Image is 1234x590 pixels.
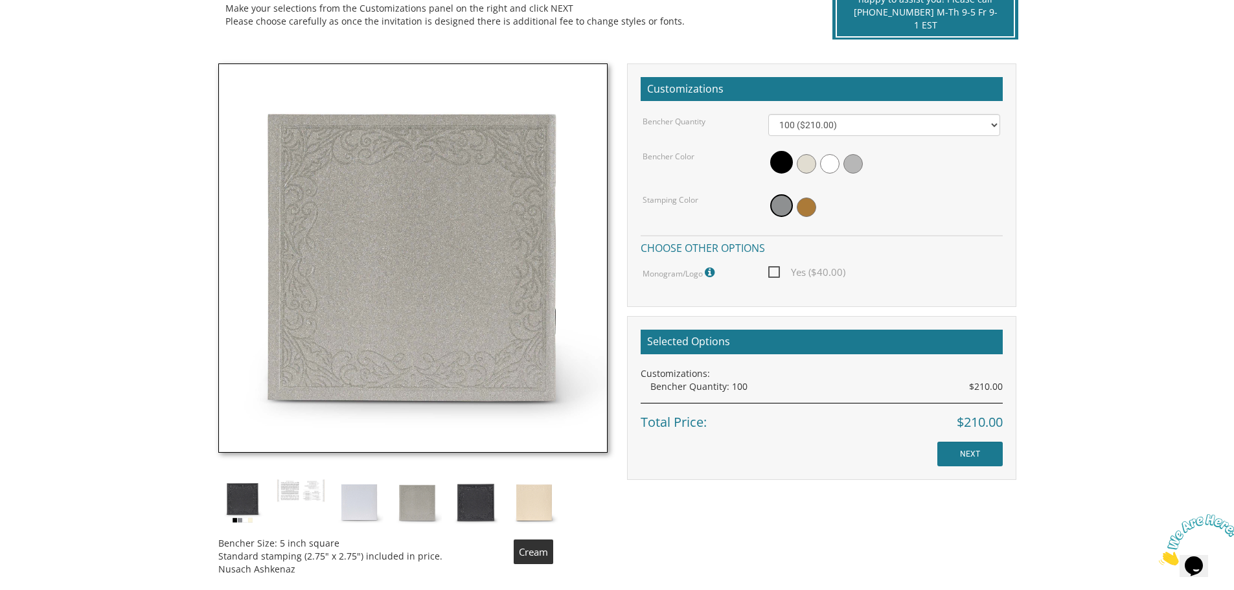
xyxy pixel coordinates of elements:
[641,403,1003,432] div: Total Price:
[393,479,442,527] img: silver_shimmer.jpg
[510,479,558,527] img: cream_shimmer.jpg
[225,2,803,28] div: Make your selections from the Customizations panel on the right and click NEXT Please choose care...
[643,264,718,281] label: Monogram/Logo
[218,63,608,453] img: silver_shimmer.jpg
[218,479,267,527] img: tiferes_shimmer.jpg
[641,77,1003,102] h2: Customizations
[5,5,86,56] img: Chat attention grabber
[641,235,1003,258] h4: Choose other options
[451,479,500,527] img: black_shimmer.jpg
[1154,509,1234,571] iframe: chat widget
[641,367,1003,380] div: Customizations:
[335,479,383,527] img: white_shimmer.jpg
[643,116,705,127] label: Bencher Quantity
[969,380,1003,393] span: $210.00
[641,330,1003,354] h2: Selected Options
[277,479,325,503] img: bp%20bencher%20inside%201.JPG
[643,194,698,205] label: Stamping Color
[643,151,694,162] label: Bencher Color
[218,527,608,576] div: Bencher Size: 5 inch square Standard stamping (2.75" x 2.75") included in price. Nusach Ashkenaz
[768,264,845,280] span: Yes ($40.00)
[937,442,1003,466] input: NEXT
[957,413,1003,432] span: $210.00
[650,380,1003,393] div: Bencher Quantity: 100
